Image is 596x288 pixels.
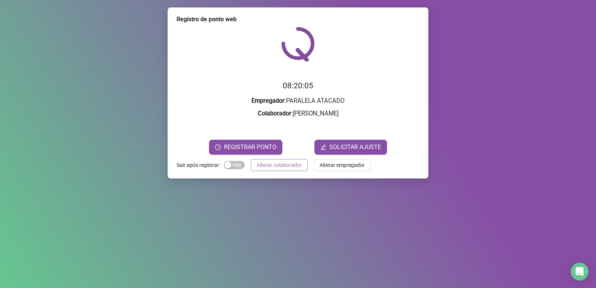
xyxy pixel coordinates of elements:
h3: : [PERSON_NAME] [177,109,419,118]
label: Sair após registrar [177,159,224,171]
strong: Colaborador [258,110,291,117]
span: edit [320,144,326,150]
span: clock-circle [215,144,221,150]
img: QRPoint [281,27,315,61]
button: REGISTRAR PONTO [209,140,282,155]
span: Alterar colaborador [257,161,302,169]
strong: Empregador [251,97,285,104]
span: Alterar empregador [320,161,365,169]
button: Alterar empregador [314,159,371,171]
button: editSOLICITAR AJUSTE [314,140,387,155]
button: Alterar colaborador [251,159,308,171]
h3: : PARALELA ATACADO [177,96,419,106]
div: Open Intercom Messenger [571,263,589,281]
div: Registro de ponto web [177,15,419,24]
span: REGISTRAR PONTO [224,143,276,152]
span: SOLICITAR AJUSTE [329,143,381,152]
time: 08:20:05 [283,81,313,90]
